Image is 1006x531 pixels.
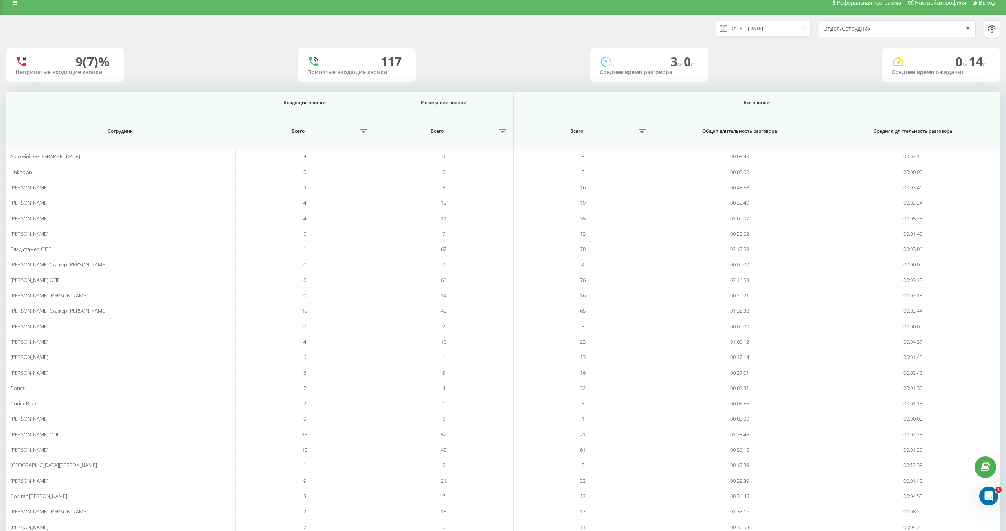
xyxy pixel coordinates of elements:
span: 9 [303,477,306,484]
td: 01:28:45 [652,427,826,442]
span: 0 [684,53,694,70]
span: [PERSON_NAME] [10,338,48,345]
div: 117 [380,54,402,69]
td: 00:01:45 [826,350,1000,365]
td: 00:02:15 [826,288,1000,303]
span: c [691,60,694,68]
span: 3 [582,323,584,330]
span: Средняя длительность разговора [839,128,988,134]
span: [PERSON_NAME] [10,353,48,361]
span: 3 [303,493,306,500]
span: 3 [582,461,584,469]
span: [PERSON_NAME] Стажер [PERSON_NAME] [10,261,106,268]
span: 11 [441,215,446,222]
td: 00:29:21 [652,288,826,303]
span: 14 [969,53,986,70]
span: 6 [303,353,306,361]
span: 33 [580,477,586,484]
span: c [983,60,986,68]
td: 00:01:29 [826,442,1000,458]
td: 00:01:43 [826,473,1000,488]
span: 4 [442,385,445,392]
span: 0 [442,261,445,268]
span: Исходящие звонки [385,99,503,106]
span: Всего [518,128,635,134]
td: 00:39:39 [652,473,826,488]
span: 0 [303,415,306,422]
span: 1 [995,487,1002,493]
span: Unknown [10,168,32,176]
td: 00:02:44 [826,303,1000,319]
span: [PERSON_NAME] [10,184,48,191]
span: 1 [303,245,306,253]
td: 00:08:40 [652,149,826,164]
span: 16 [580,184,586,191]
span: 0 [303,276,306,284]
td: 00:01:30 [826,381,1000,396]
span: 1 [303,461,306,469]
span: 16 [580,369,586,376]
span: 13 [302,446,307,453]
span: Общая длительность разговора [665,128,814,134]
td: 00:12:39 [652,458,826,473]
span: Логіст Влад [10,400,37,407]
span: 0 [442,415,445,422]
td: 00:03:42 [826,365,1000,380]
span: 42 [441,446,446,453]
iframe: Intercom live chat [979,487,998,505]
span: 9 [303,184,306,191]
span: 0 [442,168,445,176]
span: [PERSON_NAME] [10,199,48,206]
span: [PERSON_NAME] Стажер [PERSON_NAME] [10,307,106,314]
span: Всего [239,128,357,134]
span: 6 [442,524,445,531]
span: Логіст [10,385,25,392]
span: 1 [442,353,445,361]
div: Отдел/Сотрудник [823,26,917,32]
td: 00:03:55 [652,396,826,411]
span: Полігас [PERSON_NAME] [10,493,67,500]
span: м [962,60,969,68]
span: 5 [303,230,306,237]
td: 01:09:12 [652,334,826,350]
span: [PERSON_NAME] [10,477,48,484]
span: 15 [441,508,446,515]
span: 0 [955,53,969,70]
div: Принятые входящие звонки [307,69,406,76]
span: [PERSON_NAME] [PERSON_NAME] [10,508,88,515]
span: 12 [580,493,586,500]
span: 3 [582,400,584,407]
td: 00:08:29 [826,504,1000,519]
span: 5 [442,184,445,191]
span: 3 [670,53,684,70]
span: [PERSON_NAME] ОПГ [10,276,60,284]
span: [GEOGRAPHIC_DATA][PERSON_NAME] [10,461,97,469]
span: 14 [441,292,446,299]
span: [PERSON_NAME] [10,524,48,531]
td: 02:14:53 [652,273,826,288]
td: 00:33:40 [652,195,826,211]
span: Все звонки [541,99,972,106]
span: 61 [580,446,586,453]
div: Среднее время разговора [600,69,699,76]
span: 1 [582,415,584,422]
span: 23 [580,338,586,345]
span: [PERSON_NAME] [10,446,48,453]
span: 2 [303,524,306,531]
span: 2 [442,323,445,330]
span: 0 [303,261,306,268]
span: 70 [580,245,586,253]
td: 00:34:45 [652,489,826,504]
td: 00:20:02 [652,226,826,242]
td: 00:03:06 [826,242,1000,257]
span: 0 [303,292,306,299]
td: 00:04:37 [826,334,1000,350]
td: 00:00:00 [826,411,1000,427]
td: 00:02:28 [826,427,1000,442]
span: 6 [303,369,306,376]
span: 13 [580,230,586,237]
span: [PERSON_NAME] [10,215,48,222]
span: 13 [580,353,586,361]
span: 21 [441,477,446,484]
span: 52 [441,431,446,438]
